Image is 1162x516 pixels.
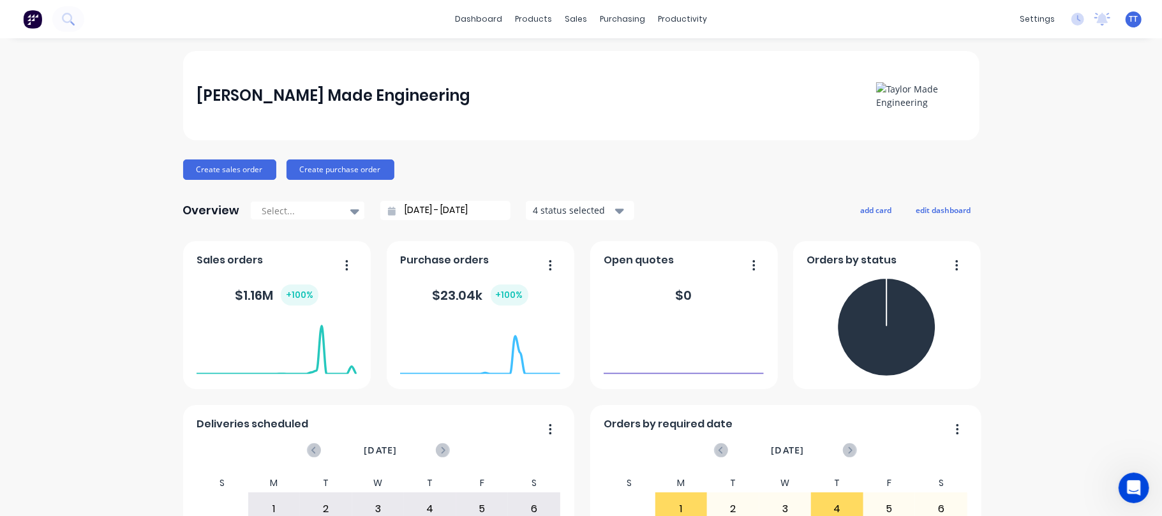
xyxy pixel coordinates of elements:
div: + 100 % [281,284,318,306]
div: $ 0 [676,286,692,305]
img: Factory [23,10,42,29]
div: F [863,474,916,492]
span: Purchase orders [400,253,489,268]
div: T [811,474,863,492]
span: Orders by status [807,253,897,268]
img: Taylor Made Engineering [876,82,965,109]
div: W [759,474,812,492]
iframe: Intercom live chat [1119,473,1149,503]
button: edit dashboard [908,202,980,218]
div: S [196,474,248,492]
span: [DATE] [364,443,397,457]
div: T [300,474,352,492]
div: productivity [652,10,713,29]
div: T [707,474,759,492]
span: Open quotes [604,253,674,268]
div: [PERSON_NAME] Made Engineering [197,83,470,108]
span: Orders by required date [604,416,733,432]
span: Sales orders [197,253,263,268]
div: settings [1013,10,1061,29]
span: TT [1129,13,1138,25]
div: S [603,474,655,492]
div: $ 1.16M [235,284,318,306]
button: Create sales order [183,159,276,180]
div: M [248,474,301,492]
span: [DATE] [771,443,804,457]
div: F [456,474,509,492]
div: M [655,474,708,492]
div: products [509,10,558,29]
button: 4 status selected [526,201,634,220]
button: add card [853,202,900,218]
div: S [508,474,560,492]
div: S [915,474,967,492]
a: dashboard [449,10,509,29]
div: W [352,474,405,492]
div: sales [558,10,593,29]
div: 4 status selected [533,203,613,217]
div: Overview [183,198,240,223]
div: T [404,474,456,492]
div: purchasing [593,10,652,29]
div: $ 23.04k [433,284,528,306]
button: Create purchase order [287,159,394,180]
div: + 100 % [491,284,528,306]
